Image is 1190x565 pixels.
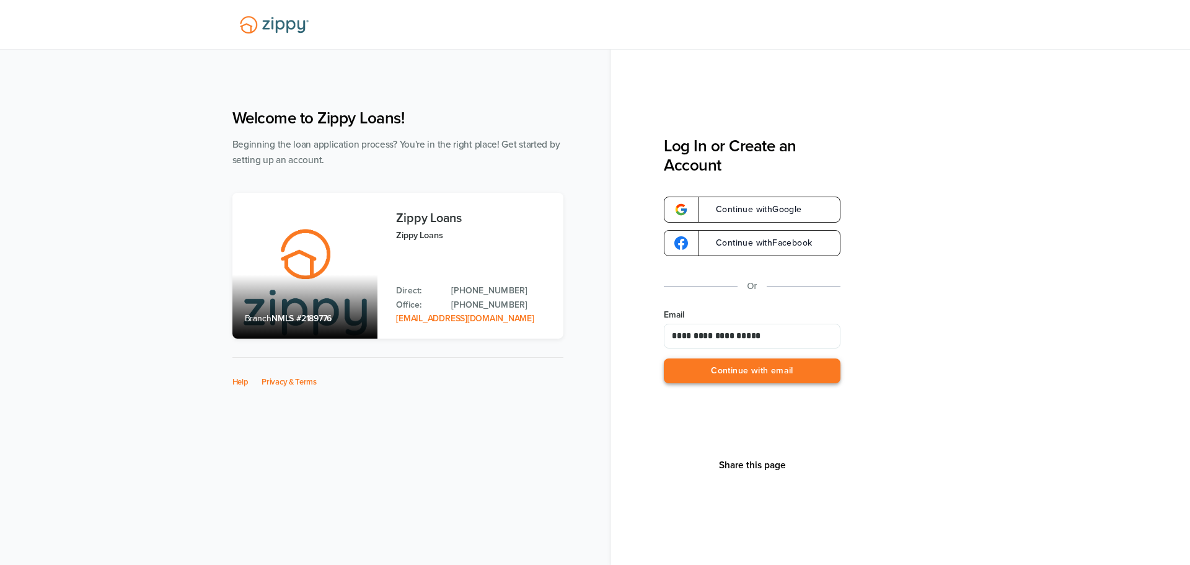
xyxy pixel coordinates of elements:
a: Direct Phone: 512-975-2947 [451,284,550,298]
h3: Zippy Loans [396,211,550,225]
img: google-logo [674,203,688,216]
p: Direct: [396,284,439,298]
p: Or [747,278,757,294]
p: Office: [396,298,439,312]
button: Continue with email [664,358,840,384]
h1: Welcome to Zippy Loans! [232,109,563,128]
a: Help [232,377,249,387]
p: Zippy Loans [396,228,550,242]
span: Beginning the loan application process? You're in the right place! Get started by setting up an a... [232,139,560,166]
a: Email Address: zippyguide@zippymh.com [396,313,534,324]
span: Continue with Google [703,205,802,214]
input: Email Address [664,324,840,349]
img: Lender Logo [232,11,316,39]
label: Email [664,309,840,321]
img: google-logo [674,236,688,250]
a: Office Phone: 512-975-2947 [451,298,550,312]
span: NMLS #2189776 [271,313,332,324]
a: google-logoContinue withGoogle [664,197,840,223]
a: google-logoContinue withFacebook [664,230,840,256]
span: Branch [245,313,272,324]
span: Continue with Facebook [703,239,812,247]
h3: Log In or Create an Account [664,136,840,175]
a: Privacy & Terms [262,377,317,387]
button: Share This Page [715,459,790,471]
